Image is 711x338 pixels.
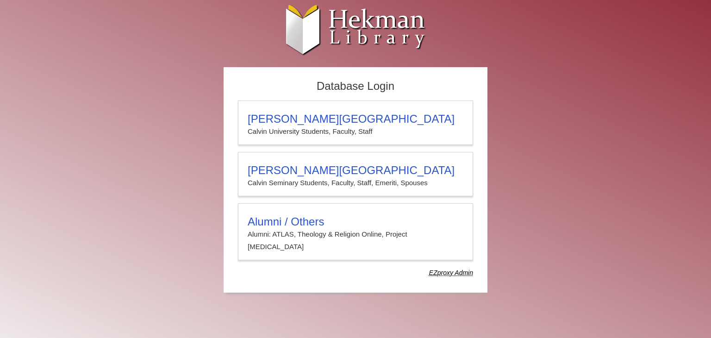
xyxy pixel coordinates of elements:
[429,269,473,276] dfn: Use Alumni login
[248,215,463,253] summary: Alumni / OthersAlumni: ATLAS, Theology & Religion Online, Project [MEDICAL_DATA]
[248,215,463,228] h3: Alumni / Others
[233,77,478,96] h2: Database Login
[238,100,473,145] a: [PERSON_NAME][GEOGRAPHIC_DATA]Calvin University Students, Faculty, Staff
[248,177,463,189] p: Calvin Seminary Students, Faculty, Staff, Emeriti, Spouses
[248,164,463,177] h3: [PERSON_NAME][GEOGRAPHIC_DATA]
[248,228,463,253] p: Alumni: ATLAS, Theology & Religion Online, Project [MEDICAL_DATA]
[248,113,463,125] h3: [PERSON_NAME][GEOGRAPHIC_DATA]
[248,125,463,138] p: Calvin University Students, Faculty, Staff
[238,152,473,196] a: [PERSON_NAME][GEOGRAPHIC_DATA]Calvin Seminary Students, Faculty, Staff, Emeriti, Spouses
